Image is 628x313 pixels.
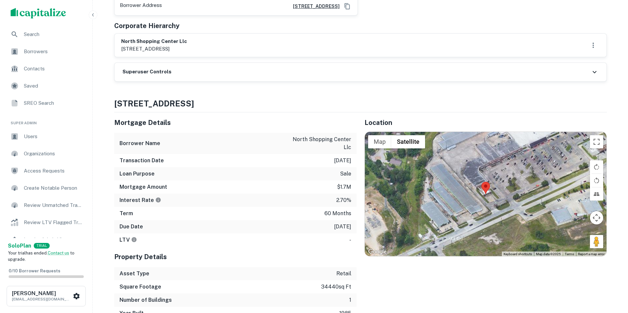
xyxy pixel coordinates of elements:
[342,1,352,11] button: Copy Address
[5,163,87,179] a: Access Requests
[336,270,351,278] p: retail
[288,3,340,10] a: [STREET_ADDRESS]
[5,129,87,144] a: Users
[120,196,161,204] h6: Interest Rate
[366,248,388,256] a: Open this area in Google Maps (opens a new window)
[12,291,72,296] h6: [PERSON_NAME]
[7,286,86,306] button: [PERSON_NAME][EMAIL_ADDRESS][DOMAIN_NAME]
[34,243,50,249] div: TRIAL
[24,150,83,158] span: Organizations
[24,65,83,73] span: Contacts
[5,197,87,213] a: Review Unmatched Transactions
[24,184,83,192] span: Create Notable Person
[391,135,425,148] button: Show satellite imagery
[536,252,561,256] span: Map data ©2025
[590,135,603,148] button: Toggle fullscreen view
[131,237,137,243] svg: LTVs displayed on the website are for informational purposes only and may be reported incorrectly...
[364,118,607,128] h5: Location
[349,296,351,304] p: 1
[292,136,351,151] p: north shopping center llc
[5,112,87,129] li: Super Admin
[24,236,83,244] span: Lender Admin View
[114,252,357,262] h5: Property Details
[334,223,351,231] p: [DATE]
[337,183,351,191] p: $1.7m
[590,211,603,224] button: Map camera controls
[114,98,607,109] h4: [STREET_ADDRESS]
[334,157,351,165] p: [DATE]
[5,26,87,42] a: Search
[120,223,143,231] h6: Due Date
[120,270,149,278] h6: Asset Type
[5,232,87,248] a: Lender Admin View
[24,99,83,107] span: SREO Search
[120,210,133,217] h6: Term
[336,196,351,204] p: 2.70%
[24,48,83,56] span: Borrowers
[565,252,574,256] a: Terms (opens in new tab)
[8,242,31,250] a: SoloPlan
[114,118,357,128] h5: Mortgage Details
[368,135,391,148] button: Show street map
[120,139,160,147] h6: Borrower Name
[9,268,60,273] span: 0 / 10 Borrower Requests
[11,8,66,19] img: capitalize-logo.png
[366,248,388,256] img: Google
[24,133,83,140] span: Users
[5,61,87,77] a: Contacts
[349,236,351,244] p: -
[24,218,83,226] span: Review LTV Flagged Transactions
[120,183,167,191] h6: Mortgage Amount
[324,210,351,217] p: 60 months
[590,235,603,248] button: Drag Pegman onto the map to open Street View
[120,283,161,291] h6: Square Footage
[121,38,187,45] h6: north shopping center llc
[120,296,172,304] h6: Number of Buildings
[24,201,83,209] span: Review Unmatched Transactions
[321,283,351,291] p: 34440 sq ft
[590,174,603,187] button: Rotate map counterclockwise
[24,30,83,38] span: Search
[121,45,187,53] p: [STREET_ADDRESS]
[504,252,532,256] button: Keyboard shortcuts
[24,167,83,175] span: Access Requests
[8,243,31,249] strong: Solo Plan
[5,44,87,59] a: Borrowers
[590,160,603,174] button: Rotate map clockwise
[590,187,603,201] button: Tilt map
[8,251,74,262] span: Your trial has ended. to upgrade.
[155,197,161,203] svg: The interest rates displayed on the website are for informational purposes only and may be report...
[340,170,351,178] p: sale
[5,78,87,94] a: Saved
[114,21,179,31] h5: Corporate Hierarchy
[120,1,162,11] p: Borrower Address
[5,95,87,111] a: SREO Search
[122,68,171,76] h6: Superuser Controls
[48,251,69,255] a: Contact us
[120,157,164,165] h6: Transaction Date
[5,215,87,230] a: Review LTV Flagged Transactions
[12,296,72,302] p: [EMAIL_ADDRESS][DOMAIN_NAME]
[578,252,604,256] a: Report a map error
[24,82,83,90] span: Saved
[5,146,87,162] a: Organizations
[5,180,87,196] a: Create Notable Person
[595,260,628,292] iframe: Chat Widget
[120,236,137,244] h6: LTV
[120,170,155,178] h6: Loan Purpose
